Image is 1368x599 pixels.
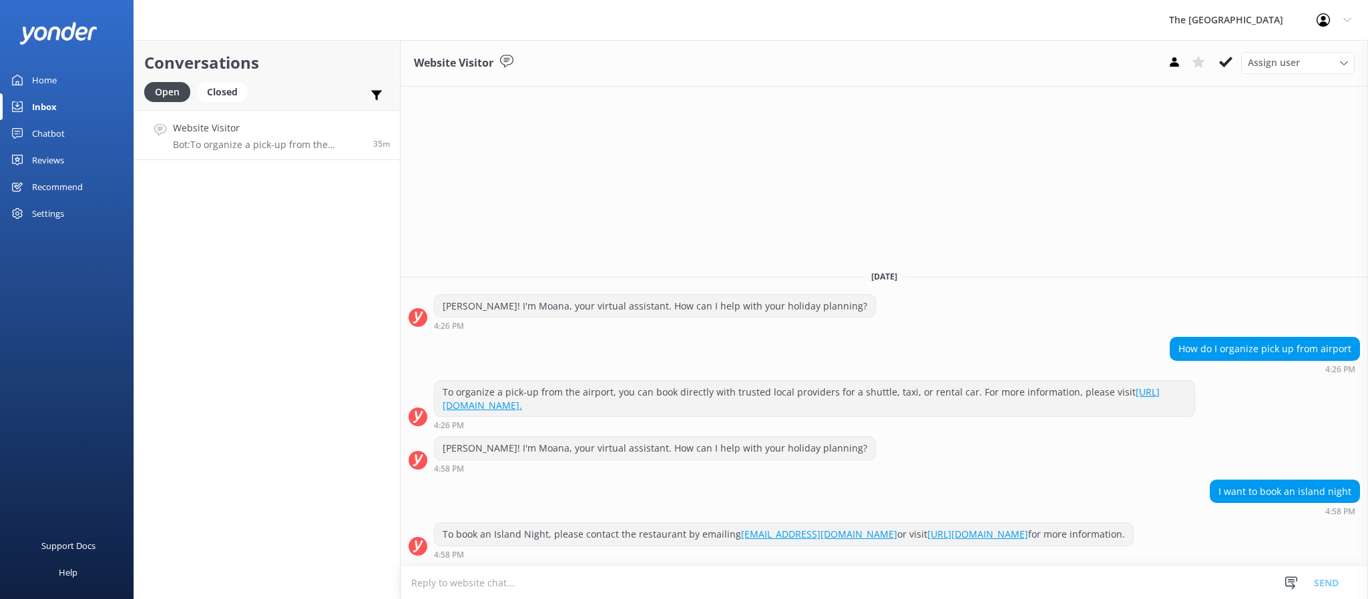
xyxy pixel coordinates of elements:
[741,528,897,540] a: [EMAIL_ADDRESS][DOMAIN_NAME]
[1170,364,1360,374] div: 04:26pm 14-Aug-2025 (UTC -10:00) Pacific/Honolulu
[434,464,876,473] div: 04:58pm 14-Aug-2025 (UTC -10:00) Pacific/Honolulu
[373,138,390,149] span: 04:26pm 14-Aug-2025 (UTC -10:00) Pacific/Honolulu
[434,550,1134,559] div: 04:58pm 14-Aug-2025 (UTC -10:00) Pacific/Honolulu
[1241,52,1355,73] div: Assign User
[414,55,493,72] h3: Website Visitor
[32,173,83,200] div: Recommend
[863,271,905,282] span: [DATE]
[927,528,1028,540] a: [URL][DOMAIN_NAME]
[144,82,190,102] div: Open
[197,82,248,102] div: Closed
[1210,480,1359,503] div: I want to book an island night
[434,420,1195,430] div: 04:26pm 14-Aug-2025 (UTC -10:00) Pacific/Honolulu
[197,84,254,99] a: Closed
[173,139,363,151] p: Bot: To organize a pick-up from the airport, you can book directly with trusted local providers f...
[435,437,875,460] div: [PERSON_NAME]! I'm Moana, your virtual assistant. How can I help with your holiday planning?
[32,120,65,147] div: Chatbot
[1170,338,1359,360] div: How do I organize pick up from airport
[1248,55,1300,70] span: Assign user
[434,551,464,559] strong: 4:58 PM
[144,84,197,99] a: Open
[443,386,1160,412] a: [URL][DOMAIN_NAME].
[41,532,95,559] div: Support Docs
[173,121,363,135] h4: Website Visitor
[1210,506,1360,516] div: 04:58pm 14-Aug-2025 (UTC -10:00) Pacific/Honolulu
[32,200,64,227] div: Settings
[434,422,464,430] strong: 4:26 PM
[59,559,77,586] div: Help
[435,295,875,318] div: [PERSON_NAME]! I'm Moana, your virtual assistant. How can I help with your holiday planning?
[134,110,400,160] a: Website VisitorBot:To organize a pick-up from the airport, you can book directly with trusted loc...
[434,465,464,473] strong: 4:58 PM
[20,22,97,44] img: yonder-white-logo.png
[434,322,464,330] strong: 4:26 PM
[435,381,1194,416] div: To organize a pick-up from the airport, you can book directly with trusted local providers for a ...
[32,93,57,120] div: Inbox
[32,147,64,173] div: Reviews
[144,50,390,75] h2: Conversations
[32,67,57,93] div: Home
[1325,366,1355,374] strong: 4:26 PM
[434,321,876,330] div: 04:26pm 14-Aug-2025 (UTC -10:00) Pacific/Honolulu
[435,523,1133,546] div: To book an Island Night, please contact the restaurant by emailing or visit for more information.
[1325,508,1355,516] strong: 4:58 PM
